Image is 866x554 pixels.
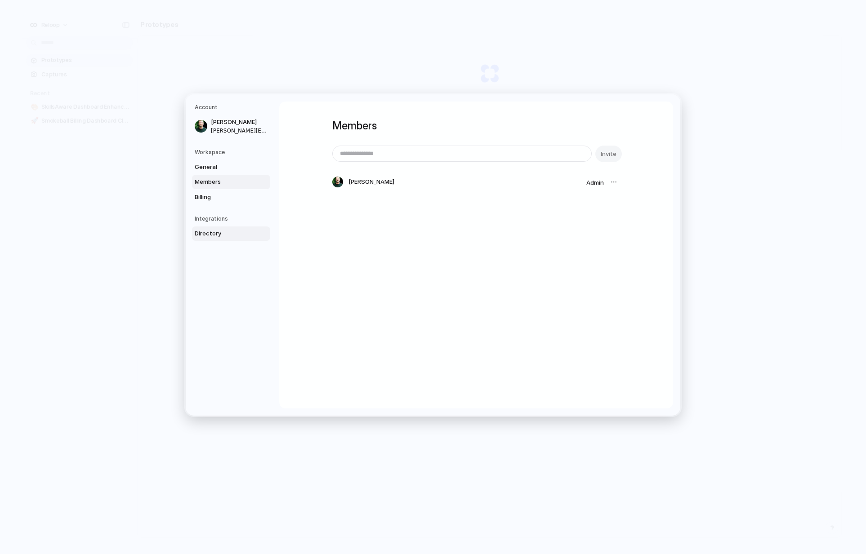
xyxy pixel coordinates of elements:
span: General [195,162,252,171]
a: Directory [192,226,270,241]
a: [PERSON_NAME][PERSON_NAME][EMAIL_ADDRESS][DOMAIN_NAME] [192,115,270,137]
span: Directory [195,229,252,238]
span: Admin [586,179,604,186]
a: General [192,160,270,174]
a: Members [192,175,270,189]
h5: Account [195,103,270,111]
span: Billing [195,192,252,201]
a: Billing [192,190,270,204]
span: [PERSON_NAME] [211,118,268,127]
span: [PERSON_NAME] [348,177,394,186]
h1: Members [332,118,620,134]
h5: Workspace [195,148,270,156]
span: [PERSON_NAME][EMAIL_ADDRESS][DOMAIN_NAME] [211,126,268,134]
span: Members [195,177,252,186]
h5: Integrations [195,215,270,223]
